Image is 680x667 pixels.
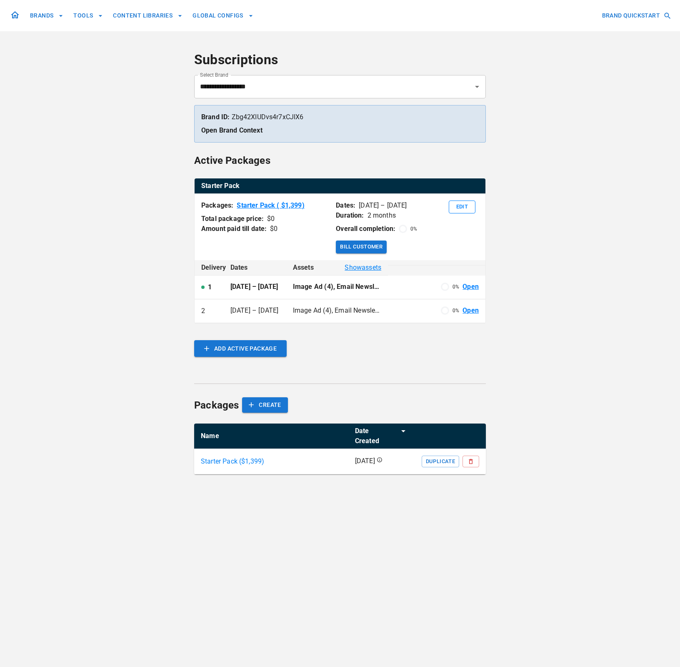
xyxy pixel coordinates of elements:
[293,282,381,292] p: Image Ad (4), Email Newsletter (4), Email setup (9), Email Flow (5), Ad campaign optimisation (1)...
[201,201,233,211] p: Packages:
[452,283,459,291] p: 0 %
[345,263,381,273] span: Show assets
[194,424,348,449] th: Name
[355,456,375,466] p: [DATE]
[462,306,479,316] a: Open
[410,225,417,233] p: 0 %
[336,201,355,211] p: Dates:
[224,260,286,276] th: Dates
[449,201,475,213] button: Edit
[208,282,212,292] p: 1
[110,8,186,23] button: CONTENT LIBRARIES
[293,263,381,273] div: Assets
[267,214,275,224] div: $ 0
[599,8,673,23] button: BRAND QUICKSTART
[471,81,483,93] button: Open
[462,282,479,292] a: Open
[201,112,479,122] p: Zbg42XIUDvs4r7xCJIX6
[336,241,387,253] button: Bill Customer
[270,224,277,234] div: $ 0
[195,260,224,276] th: Delivery
[194,424,486,474] table: simple table
[355,426,395,446] div: Date Created
[201,126,262,134] a: Open Brand Context
[194,153,270,168] h6: Active Packages
[293,306,381,316] p: Image Ad (4), Email Newsletter (4), Email setup (4), Ad campaign optimisation (1), Remix Video (2)
[201,224,267,234] p: Amount paid till date:
[224,299,286,323] td: [DATE] – [DATE]
[336,224,395,234] p: Overall completion:
[194,397,239,413] h6: Packages
[201,214,264,224] p: Total package price:
[195,178,485,194] table: active packages table
[452,307,459,314] p: 0 %
[422,456,459,467] button: Duplicate
[194,52,486,68] h4: Subscriptions
[367,211,396,221] p: 2 months
[201,306,205,316] p: 2
[336,211,364,221] p: Duration:
[201,113,230,121] strong: Brand ID:
[224,276,286,299] td: [DATE] – [DATE]
[200,71,228,78] label: Select Brand
[27,8,67,23] button: BRANDS
[201,456,264,466] a: Starter Pack ($1,399)
[201,456,264,466] p: Starter Pack ($ 1,399 )
[189,8,257,23] button: GLOBAL CONFIGS
[237,201,304,211] a: Starter Pack ( $1,399)
[194,340,287,357] button: ADD ACTIVE PACKAGE
[242,397,287,413] button: CREATE
[195,178,485,194] th: Starter Pack
[359,201,407,211] p: [DATE] – [DATE]
[70,8,106,23] button: TOOLS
